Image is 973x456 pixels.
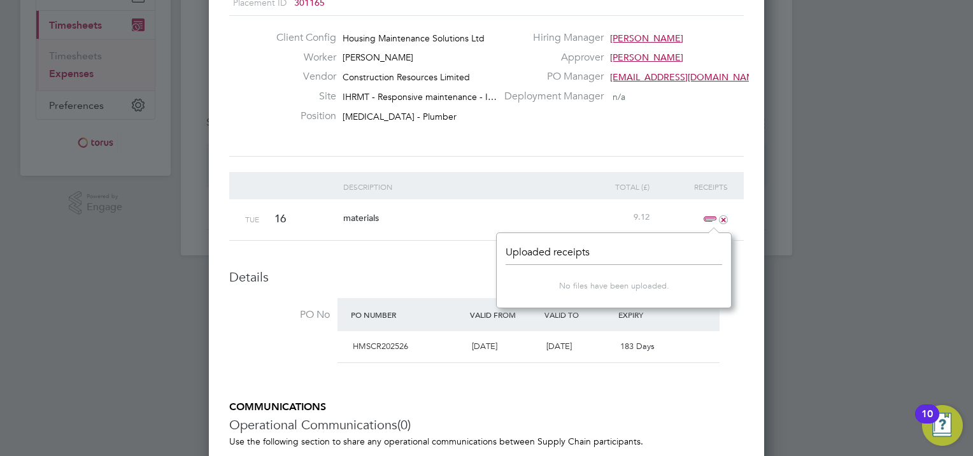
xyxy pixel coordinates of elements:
span: Housing Maintenance Solutions Ltd [343,32,485,44]
p: Use the following section to share any operational communications between Supply Chain participants. [229,436,744,447]
label: Site [266,90,336,103]
span: [EMAIL_ADDRESS][DOMAIN_NAME] working@… [610,71,814,83]
i: + [717,213,730,226]
span: IHRMT - Responsive maintenance - I… [343,91,497,103]
span: Tue [245,214,259,224]
span: [DATE] [546,341,572,352]
span: Construction Resources Limited [343,71,470,83]
span: [PERSON_NAME] [610,52,683,63]
div: PO Number [348,303,467,326]
label: PO No [229,308,330,322]
h3: Operational Communications [229,417,744,433]
label: PO Manager [497,70,604,83]
span: HMSCR202526 [353,341,408,352]
p: No files have been uploaded. [506,281,722,292]
h3: Details [229,269,744,285]
span: materials [343,212,379,224]
header: Uploaded receipts [506,246,722,265]
div: Valid From [467,303,541,326]
label: Vendor [266,70,336,83]
label: Position [266,110,336,123]
label: Worker [266,51,336,64]
button: Open Resource Center, 10 new notifications [922,405,963,446]
span: (0) [397,417,411,433]
span: n/a [613,91,625,103]
div: Valid To [541,303,616,326]
label: Approver [497,51,604,64]
h5: COMMUNICATIONS [229,401,744,414]
span: 183 Days [620,341,655,352]
div: Receipts [653,172,731,201]
span: [DATE] [472,341,497,352]
div: Description [340,172,575,201]
span: [PERSON_NAME] [343,52,413,63]
span: 9.12 [634,211,650,222]
span: [MEDICAL_DATA] - Plumber [343,111,457,122]
div: 10 [921,414,933,431]
div: Total (£) [574,172,653,201]
span: 16 [274,212,286,225]
span: [PERSON_NAME] [610,32,683,44]
div: Expiry [615,303,690,326]
label: Client Config [266,31,336,45]
label: Hiring Manager [497,31,604,45]
label: Deployment Manager [497,90,604,103]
